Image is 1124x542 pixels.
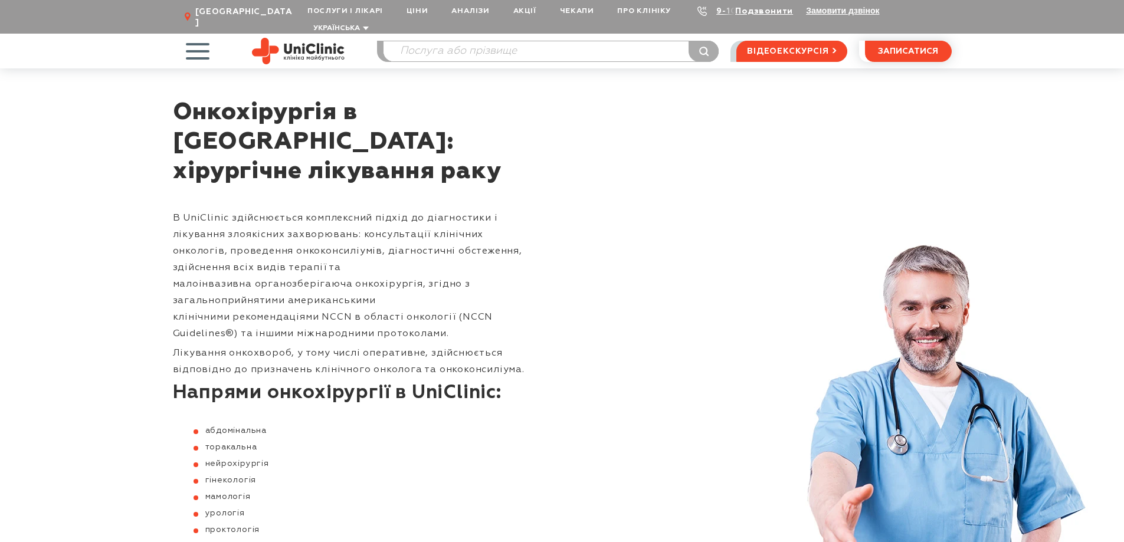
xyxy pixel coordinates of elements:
[194,458,527,469] li: нейрохірургія
[173,381,527,405] h2: Напрями онкохірургії в UniClinic:
[195,6,296,28] span: [GEOGRAPHIC_DATA]
[173,345,527,378] p: Лікування онкохвороб, у тому числі оперативне, здійснюється відповідно до призначень клінічного о...
[736,41,847,62] a: відеоекскурсія
[735,7,793,15] a: Подзвонити
[313,25,360,32] span: Українська
[194,475,527,485] li: гінекологія
[194,491,527,502] li: мамологія
[878,47,938,55] span: записатися
[310,24,369,33] button: Українська
[194,442,527,452] li: торакальна
[806,6,879,15] button: Замовити дзвінок
[194,508,527,518] li: урологія
[194,524,527,535] li: проктологія
[716,7,742,15] a: 9-103
[865,41,952,62] button: записатися
[747,41,828,61] span: відеоекскурсія
[252,38,345,64] img: Uniclinic
[384,41,719,61] input: Послуга або прізвище
[173,210,527,342] p: В UniClinic здійснюється комплексний підхід до діагностики і лікування злоякісних захворювань: ко...
[173,98,527,186] h1: Онкохірургія в [GEOGRAPHIC_DATA]: хірургічне лікування раку
[194,425,527,436] li: абдомінальна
